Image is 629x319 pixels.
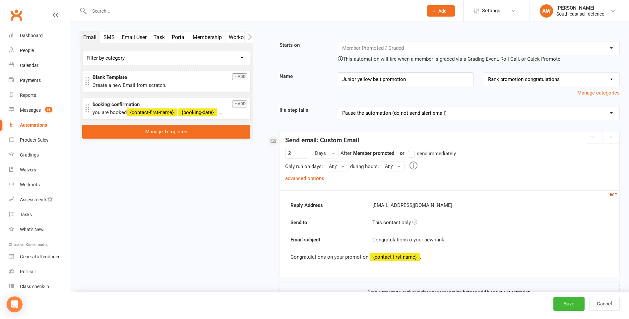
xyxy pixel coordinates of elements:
[9,88,70,103] a: Reports
[20,197,53,202] div: Assessments
[20,284,49,289] div: Class check-in
[610,192,617,197] small: edit
[45,107,52,112] span: 68
[285,162,323,170] div: Only run on days:
[20,33,43,38] div: Dashboard
[285,136,359,144] strong: Send email: Custom Email
[93,100,247,108] div: booking confirmation
[118,32,150,43] button: Email User
[9,279,70,294] a: Class kiosk mode
[93,73,247,81] div: Blank Template
[9,177,70,192] a: Workouts
[232,73,247,80] button: Add
[7,296,23,312] div: Open Intercom Messenger
[553,297,585,311] button: Save
[540,4,553,18] div: AW
[9,133,70,148] a: Product Sales
[8,7,25,23] a: Clubworx
[20,107,41,113] div: Messages
[338,55,620,63] div: This automation will fire when a member is graded via a Grading Event, Roll Call, or Quick Promote.
[275,41,333,49] label: Starts on
[350,162,379,170] div: during hours:
[20,269,35,274] div: Roll call
[189,32,225,43] button: Membership
[93,81,247,89] div: Create a new Email from scratch.
[20,227,44,232] div: What's New
[93,108,247,116] p: you are booked
[325,161,348,171] button: Any
[341,150,351,156] span: After
[20,137,48,143] div: Product Sales
[20,182,40,187] div: Workouts
[577,89,620,97] button: Manage categories
[285,175,324,181] a: advanced options
[417,150,456,157] span: send immediately
[285,201,367,209] strong: Reply Address
[367,201,613,209] div: [EMAIL_ADDRESS][DOMAIN_NAME]
[9,207,70,222] a: Tasks
[438,8,447,14] span: Add
[275,72,333,80] label: Name
[367,219,613,226] div: This contact only
[168,32,189,43] button: Portal
[20,48,34,53] div: People
[82,125,250,139] a: Manage Templates
[9,192,70,207] a: Assessments
[225,32,252,43] button: Workout
[589,297,620,311] button: Cancel
[20,78,41,83] div: Payments
[9,43,70,58] a: People
[9,148,70,162] a: Gradings
[275,106,333,114] label: If a step fails
[9,118,70,133] a: Automations
[556,5,604,11] div: [PERSON_NAME]
[9,28,70,43] a: Dashboard
[381,161,405,171] button: Any
[556,11,604,17] div: South east self defence
[285,219,367,226] strong: Send to
[20,152,39,158] div: Gradings
[80,32,100,43] button: Email
[20,93,36,98] div: Reports
[427,5,455,17] button: Add
[9,222,70,237] a: What's New
[372,236,608,244] div: Congratulations o your new rank
[20,212,32,217] div: Tasks
[20,63,38,68] div: Calendar
[9,162,70,177] a: Waivers
[396,149,456,158] div: or
[9,264,70,279] a: Roll call
[20,167,36,172] div: Waivers
[150,32,168,43] button: Task
[20,254,60,259] div: General attendance
[353,150,394,156] strong: Member promoted
[9,73,70,88] a: Payments
[232,100,247,107] button: Add
[9,103,70,118] a: Messages 68
[9,58,70,73] a: Calendar
[311,148,339,159] button: Days
[482,3,500,18] span: Settings
[87,6,418,16] input: Search...
[9,249,70,264] a: General attendance kiosk mode
[100,32,118,43] button: SMS
[285,236,367,244] strong: Email subject
[20,122,47,128] div: Automations
[290,253,609,261] p: Congratulations on your promotion. ,
[315,150,326,156] span: Days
